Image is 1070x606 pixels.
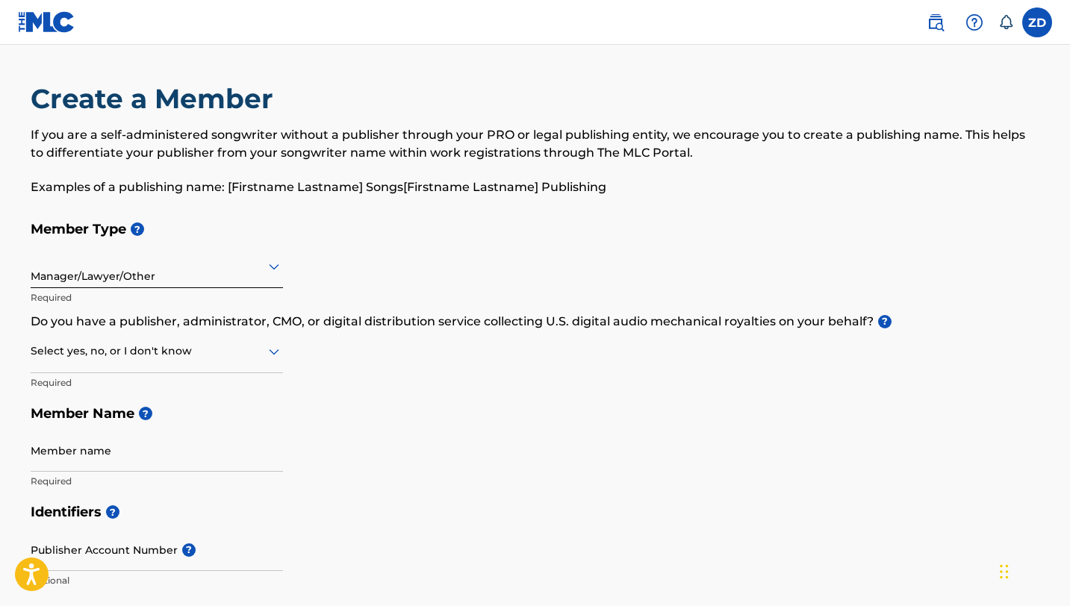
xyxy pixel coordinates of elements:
[1000,549,1009,594] div: Drag
[959,7,989,37] div: Help
[139,407,152,420] span: ?
[31,496,1040,528] h5: Identifiers
[31,248,283,284] div: Manager/Lawyer/Other
[31,213,1040,246] h5: Member Type
[18,11,75,33] img: MLC Logo
[927,13,945,31] img: search
[998,15,1013,30] div: Notifications
[921,7,951,37] a: Public Search
[965,13,983,31] img: help
[31,376,283,390] p: Required
[31,313,1040,331] p: Do you have a publisher, administrator, CMO, or digital distribution service collecting U.S. digi...
[31,126,1040,162] p: If you are a self-administered songwriter without a publisher through your PRO or legal publishin...
[1022,7,1052,37] div: User Menu
[182,543,196,557] span: ?
[878,315,892,328] span: ?
[31,574,283,587] p: Optional
[31,82,281,116] h2: Create a Member
[31,475,283,488] p: Required
[995,534,1070,606] iframe: Chat Widget
[31,398,1040,430] h5: Member Name
[131,222,144,236] span: ?
[31,291,283,304] p: Required
[106,505,119,519] span: ?
[31,178,1040,196] p: Examples of a publishing name: [Firstname Lastname] Songs[Firstname Lastname] Publishing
